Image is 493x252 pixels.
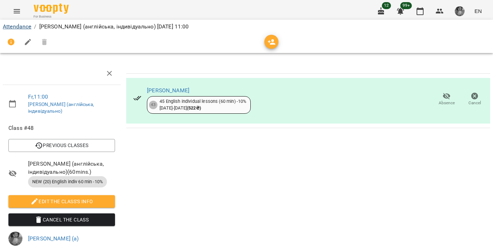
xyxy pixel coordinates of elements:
[149,101,157,109] div: 43
[3,22,490,31] nav: breadcrumb
[8,232,22,246] img: d8a229def0a6a8f2afd845e9c03c6922.JPG
[8,213,115,226] button: Cancel the class
[28,101,94,114] a: [PERSON_NAME] (англійська, індивідуально)
[455,6,465,16] img: d8a229def0a6a8f2afd845e9c03c6922.JPG
[468,100,481,106] span: Cancel
[8,139,115,152] button: Previous Classes
[28,93,48,100] a: Fr , 11:00
[39,22,189,31] p: [PERSON_NAME] (англійська, індивідуально) [DATE] 11:00
[8,195,115,208] button: Edit the class's Info
[28,160,115,176] span: [PERSON_NAME] (англійська, індивідуально) ( 60 mins. )
[147,87,189,94] a: [PERSON_NAME]
[433,89,461,109] button: Absence
[439,100,455,106] span: Absence
[34,22,36,31] li: /
[14,197,109,206] span: Edit the class's Info
[3,23,31,30] a: Attendance
[400,2,412,9] span: 99+
[472,5,485,18] button: EN
[382,2,391,9] span: 12
[28,235,79,242] a: [PERSON_NAME] (а)
[28,179,107,185] span: NEW (20) English indiv 60 min -10%
[14,215,109,224] span: Cancel the class
[8,124,115,132] span: Class #48
[461,89,489,109] button: Cancel
[34,4,69,14] img: Voopty Logo
[34,14,69,19] span: For Business
[160,98,246,111] div: 45 English individual lessons (60 min) -10% [DATE] - [DATE]
[187,105,201,111] b: ( 522 ₴ )
[474,7,482,15] span: EN
[14,141,109,150] span: Previous Classes
[8,3,25,20] button: Menu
